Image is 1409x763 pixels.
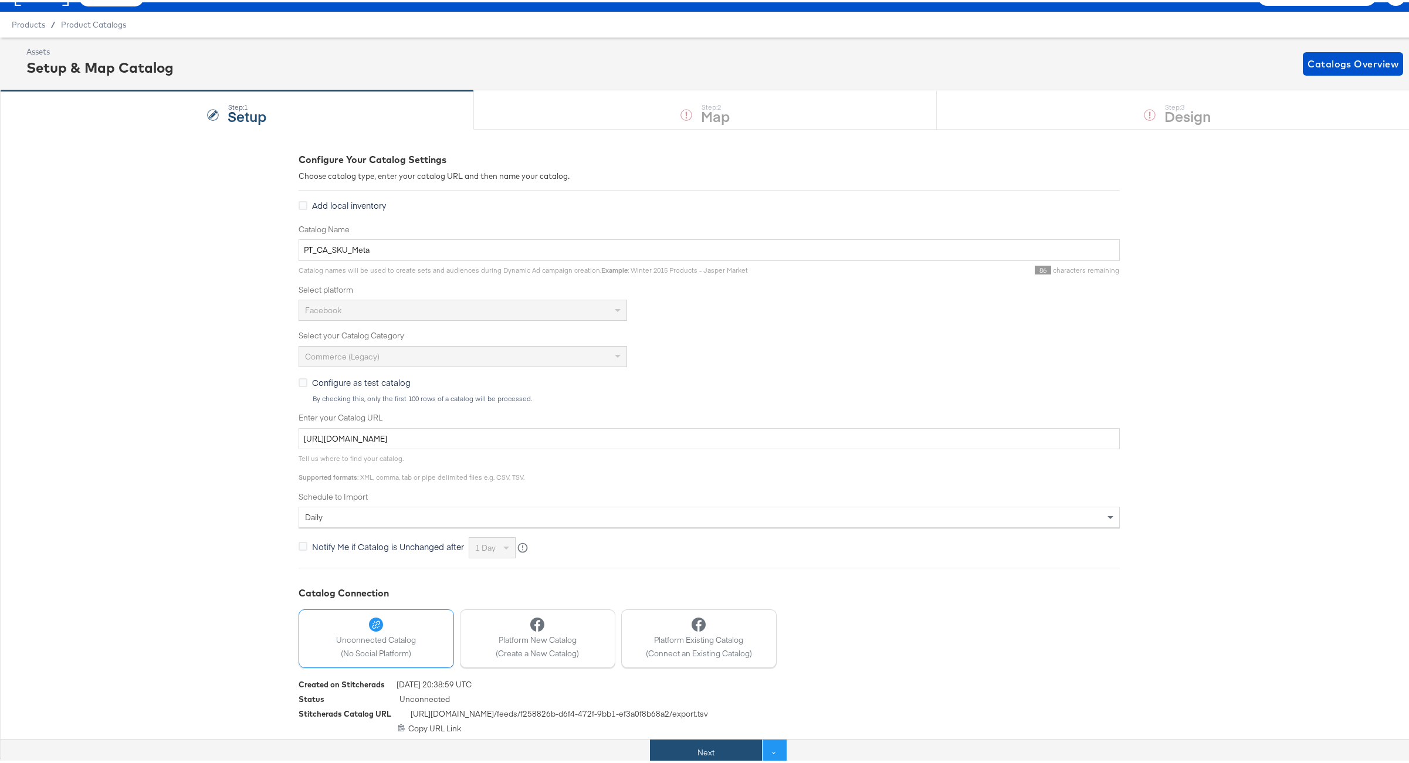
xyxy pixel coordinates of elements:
span: Platform New Catalog [496,632,579,643]
div: Assets [26,44,174,55]
div: Status [299,691,324,703]
div: Catalog Connection [299,584,1120,598]
label: Select platform [299,282,1120,293]
span: Platform Existing Catalog [646,632,752,643]
input: Name your catalog e.g. My Dynamic Product Catalog [299,237,1120,259]
div: Stitcherads Catalog URL [299,706,391,717]
span: (No Social Platform) [336,646,416,657]
div: By checking this, only the first 100 rows of a catalog will be processed. [312,392,1120,401]
div: Step: 1 [228,101,266,109]
span: Catalog names will be used to create sets and audiences during Dynamic Ad campaign creation. : Wi... [299,263,748,272]
span: 86 [1035,263,1051,272]
span: Configure as test catalog [312,374,411,386]
span: 1 day [475,540,496,551]
span: Unconnected Catalog [336,632,416,643]
span: (Connect an Existing Catalog) [646,646,752,657]
span: daily [305,510,323,520]
span: [DATE] 20:38:59 UTC [397,677,472,691]
span: Products [12,18,45,27]
div: Configure Your Catalog Settings [299,151,1120,164]
div: Choose catalog type, enter your catalog URL and then name your catalog. [299,168,1120,179]
div: characters remaining [748,263,1120,273]
label: Schedule to Import [299,489,1120,500]
span: Tell us where to find your catalog. : XML, comma, tab or pipe delimited files e.g. CSV, TSV. [299,452,524,479]
span: Add local inventory [312,197,386,209]
div: Setup & Map Catalog [26,55,174,75]
span: (Create a New Catalog) [496,646,579,657]
strong: Supported formats [299,470,357,479]
div: Created on Stitcherads [299,677,385,688]
label: Catalog Name [299,222,1120,233]
button: Catalogs Overview [1303,50,1403,73]
div: Copy URL Link [299,721,1120,732]
strong: Example [601,263,628,272]
span: Unconnected [399,691,450,706]
a: Product Catalogs [61,18,126,27]
button: Unconnected Catalog(No Social Platform) [299,607,454,666]
span: Notify Me if Catalog is Unchanged after [312,538,464,550]
label: Select your Catalog Category [299,328,1120,339]
span: Facebook [305,303,341,313]
button: Platform Existing Catalog(Connect an Existing Catalog) [621,607,777,666]
span: Catalogs Overview [1308,53,1398,70]
span: [URL][DOMAIN_NAME] /feeds/ f258826b-d6f4-472f-9bb1-ef3a0f8b68a2 /export.tsv [411,706,708,721]
label: Enter your Catalog URL [299,410,1120,421]
strong: Setup [228,104,266,123]
button: Platform New Catalog(Create a New Catalog) [460,607,615,666]
span: Commerce (Legacy) [305,349,380,360]
span: / [45,18,61,27]
input: Enter Catalog URL, e.g. http://www.example.com/products.xml [299,426,1120,447]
